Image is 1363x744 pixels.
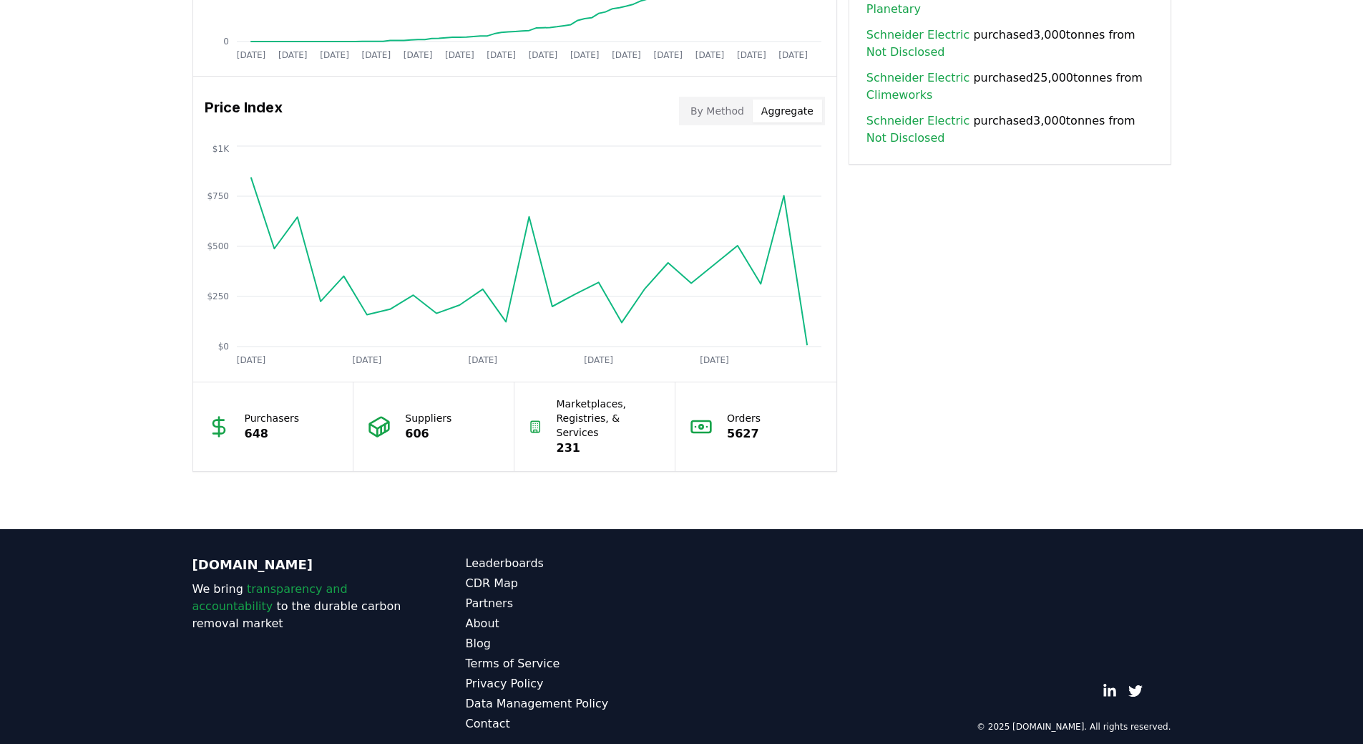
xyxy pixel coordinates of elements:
[866,44,945,61] a: Not Disclosed
[866,26,969,44] a: Schneider Electric
[245,425,300,443] p: 648
[695,50,724,60] tspan: [DATE]
[528,50,557,60] tspan: [DATE]
[700,355,729,365] tspan: [DATE]
[466,655,682,672] a: Terms of Service
[320,50,349,60] tspan: [DATE]
[866,69,969,87] a: Schneider Electric
[278,50,307,60] tspan: [DATE]
[466,715,682,733] a: Contact
[866,1,921,18] a: Planetary
[466,555,682,572] a: Leaderboards
[977,721,1171,733] p: © 2025 [DOMAIN_NAME]. All rights reserved.
[205,97,283,125] h3: Price Index
[361,50,391,60] tspan: [DATE]
[466,595,682,612] a: Partners
[405,425,451,443] p: 606
[466,615,682,632] a: About
[866,87,933,104] a: Climeworks
[245,411,300,425] p: Purchasers
[207,191,229,201] tspan: $750
[236,50,265,60] tspan: [DATE]
[570,50,599,60] tspan: [DATE]
[727,411,761,425] p: Orders
[403,50,432,60] tspan: [DATE]
[468,355,497,365] tspan: [DATE]
[1103,684,1117,698] a: LinkedIn
[445,50,474,60] tspan: [DATE]
[207,291,229,301] tspan: $250
[352,355,381,365] tspan: [DATE]
[405,411,451,425] p: Suppliers
[584,355,613,365] tspan: [DATE]
[236,355,265,365] tspan: [DATE]
[466,675,682,692] a: Privacy Policy
[866,112,969,130] a: Schneider Electric
[682,100,753,122] button: By Method
[212,144,229,154] tspan: $1K
[727,425,761,443] p: 5627
[466,575,682,592] a: CDR Map
[223,37,229,47] tspan: 0
[866,130,945,147] a: Not Disclosed
[753,100,822,122] button: Aggregate
[737,50,766,60] tspan: [DATE]
[866,69,1153,104] span: purchased 25,000 tonnes from
[207,241,229,251] tspan: $500
[866,26,1153,61] span: purchased 3,000 tonnes from
[612,50,641,60] tspan: [DATE]
[866,112,1153,147] span: purchased 3,000 tonnes from
[192,555,409,575] p: [DOMAIN_NAME]
[487,50,516,60] tspan: [DATE]
[192,582,348,613] span: transparency and accountability
[653,50,683,60] tspan: [DATE]
[218,342,228,352] tspan: $0
[466,695,682,712] a: Data Management Policy
[557,397,661,440] p: Marketplaces, Registries, & Services
[466,635,682,652] a: Blog
[1128,684,1143,698] a: Twitter
[192,581,409,632] p: We bring to the durable carbon removal market
[778,50,808,60] tspan: [DATE]
[557,440,661,457] p: 231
